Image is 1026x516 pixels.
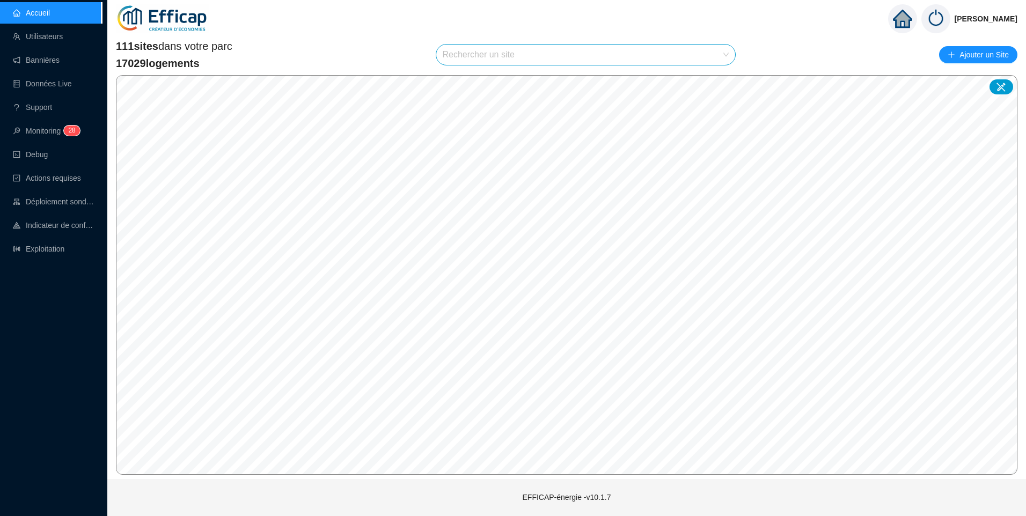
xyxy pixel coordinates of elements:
[64,126,79,136] sup: 28
[523,493,611,502] span: EFFICAP-énergie - v10.1.7
[13,174,20,182] span: check-square
[72,127,76,134] span: 8
[116,76,1017,474] canvas: Map
[13,127,77,135] a: monitorMonitoring28
[13,79,72,88] a: databaseDonnées Live
[13,56,60,64] a: notificationBannières
[116,56,232,71] span: 17029 logements
[13,103,52,112] a: questionSupport
[959,47,1009,62] span: Ajouter un Site
[921,4,950,33] img: power
[13,245,64,253] a: slidersExploitation
[939,46,1017,63] button: Ajouter un Site
[116,39,232,54] span: dans votre parc
[116,40,158,52] span: 111 sites
[955,2,1017,36] span: [PERSON_NAME]
[26,174,81,182] span: Actions requises
[68,127,72,134] span: 2
[13,32,63,41] a: teamUtilisateurs
[13,197,94,206] a: clusterDéploiement sondes
[13,221,94,230] a: heat-mapIndicateur de confort
[13,9,50,17] a: homeAccueil
[893,9,912,28] span: home
[948,51,955,58] span: plus
[13,150,48,159] a: codeDebug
